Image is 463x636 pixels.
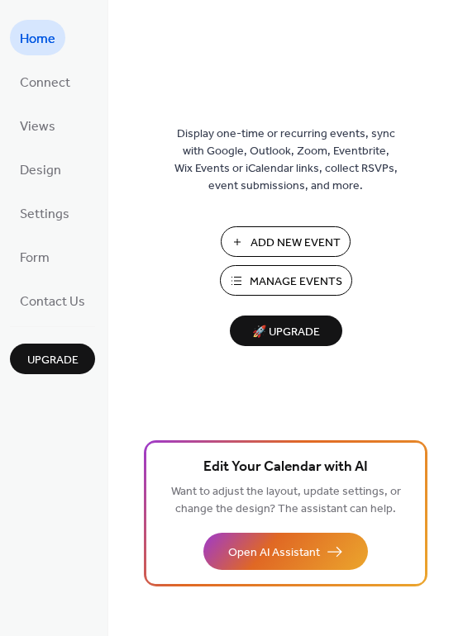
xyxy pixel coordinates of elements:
[10,282,95,318] a: Contact Us
[10,239,60,274] a: Form
[220,265,352,296] button: Manage Events
[203,533,368,570] button: Open AI Assistant
[171,481,401,520] span: Want to adjust the layout, update settings, or change the design? The assistant can help.
[10,20,65,55] a: Home
[10,195,79,230] a: Settings
[250,273,342,291] span: Manage Events
[10,344,95,374] button: Upgrade
[240,321,332,344] span: 🚀 Upgrade
[20,114,55,140] span: Views
[221,226,351,257] button: Add New Event
[20,158,61,183] span: Design
[10,107,65,143] a: Views
[10,151,71,187] a: Design
[228,544,320,562] span: Open AI Assistant
[20,245,50,271] span: Form
[20,289,85,315] span: Contact Us
[251,235,341,252] span: Add New Event
[20,202,69,227] span: Settings
[230,316,342,346] button: 🚀 Upgrade
[203,456,368,479] span: Edit Your Calendar with AI
[20,26,55,52] span: Home
[174,126,398,195] span: Display one-time or recurring events, sync with Google, Outlook, Zoom, Eventbrite, Wix Events or ...
[10,64,80,99] a: Connect
[20,70,70,96] span: Connect
[27,352,79,369] span: Upgrade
